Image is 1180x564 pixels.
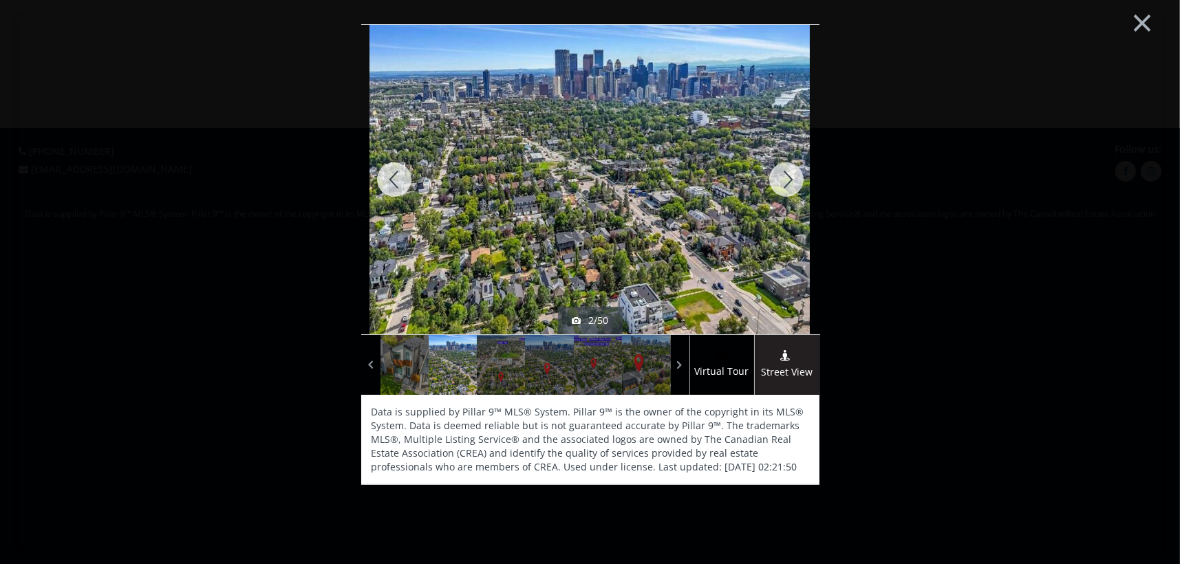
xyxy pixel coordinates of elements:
span: Street View [755,365,820,380]
div: Data is supplied by Pillar 9™ MLS® System. Pillar 9™ is the owner of the copyright in its MLS® Sy... [361,395,819,484]
div: 2/50 [572,314,609,327]
img: virtual tour icon [715,349,729,360]
span: Virtual Tour [689,364,754,380]
img: 420 14 Avenue NE Calgary, AB T2E 1E5 - Photo 2 of 50 [369,14,810,345]
a: virtual tour iconVirtual Tour [689,335,755,395]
